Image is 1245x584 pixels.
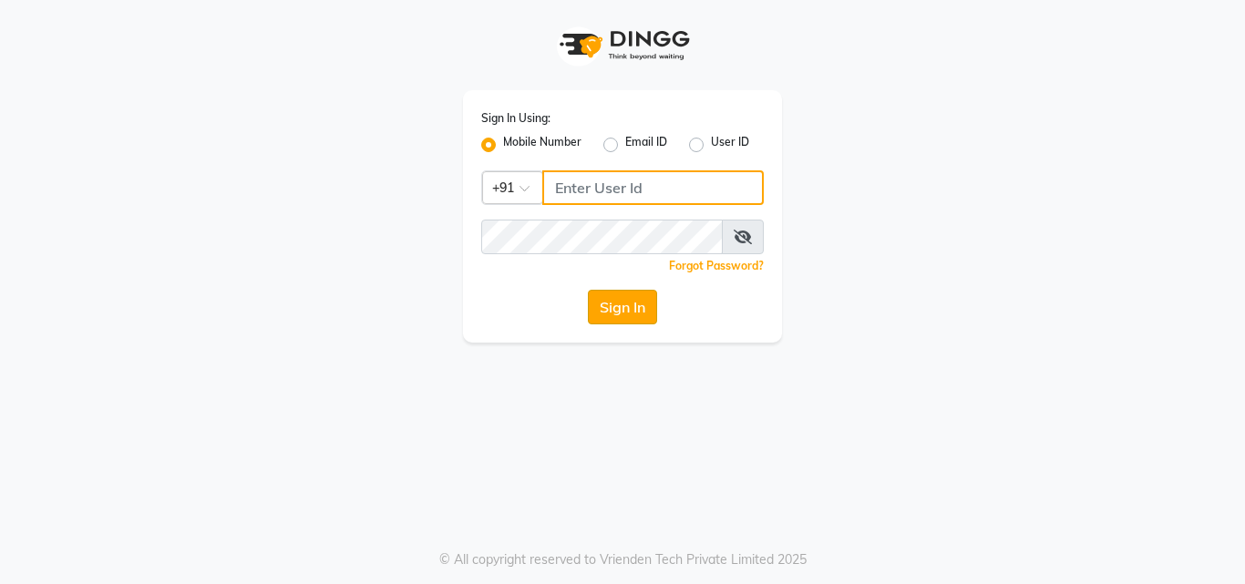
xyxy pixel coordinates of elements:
button: Sign In [588,290,657,324]
input: Username [481,220,723,254]
label: User ID [711,134,749,156]
input: Username [542,170,764,205]
label: Sign In Using: [481,110,550,127]
label: Mobile Number [503,134,581,156]
img: logo1.svg [550,18,695,72]
a: Forgot Password? [669,259,764,272]
label: Email ID [625,134,667,156]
